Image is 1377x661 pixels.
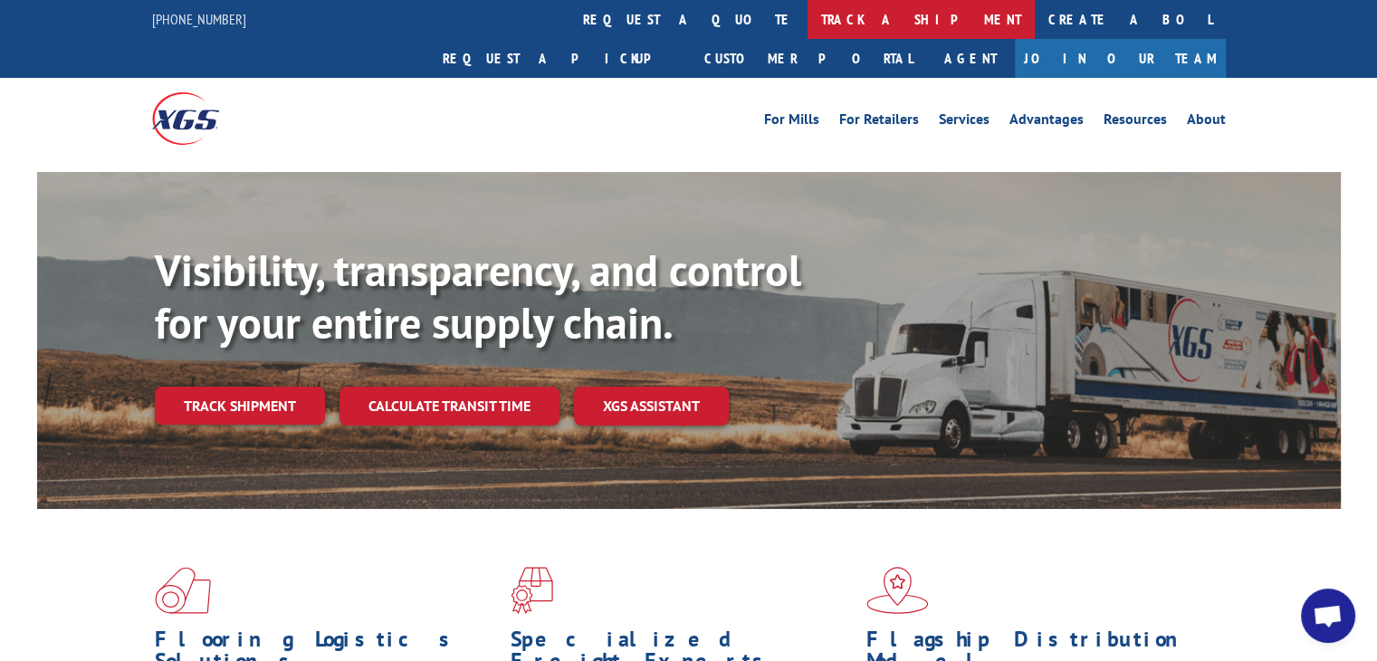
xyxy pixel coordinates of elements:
a: Services [939,112,990,132]
b: Visibility, transparency, and control for your entire supply chain. [155,242,801,350]
img: xgs-icon-focused-on-flooring-red [511,567,553,614]
a: Customer Portal [691,39,926,78]
a: About [1187,112,1226,132]
a: Track shipment [155,387,325,425]
a: [PHONE_NUMBER] [152,10,246,28]
a: Join Our Team [1015,39,1226,78]
a: Request a pickup [429,39,691,78]
a: Open chat [1301,589,1355,643]
a: For Retailers [839,112,919,132]
img: xgs-icon-flagship-distribution-model-red [866,567,929,614]
a: Advantages [1009,112,1084,132]
a: For Mills [764,112,819,132]
img: xgs-icon-total-supply-chain-intelligence-red [155,567,211,614]
a: Agent [926,39,1015,78]
a: XGS ASSISTANT [574,387,729,426]
a: Resources [1104,112,1167,132]
a: Calculate transit time [339,387,559,426]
